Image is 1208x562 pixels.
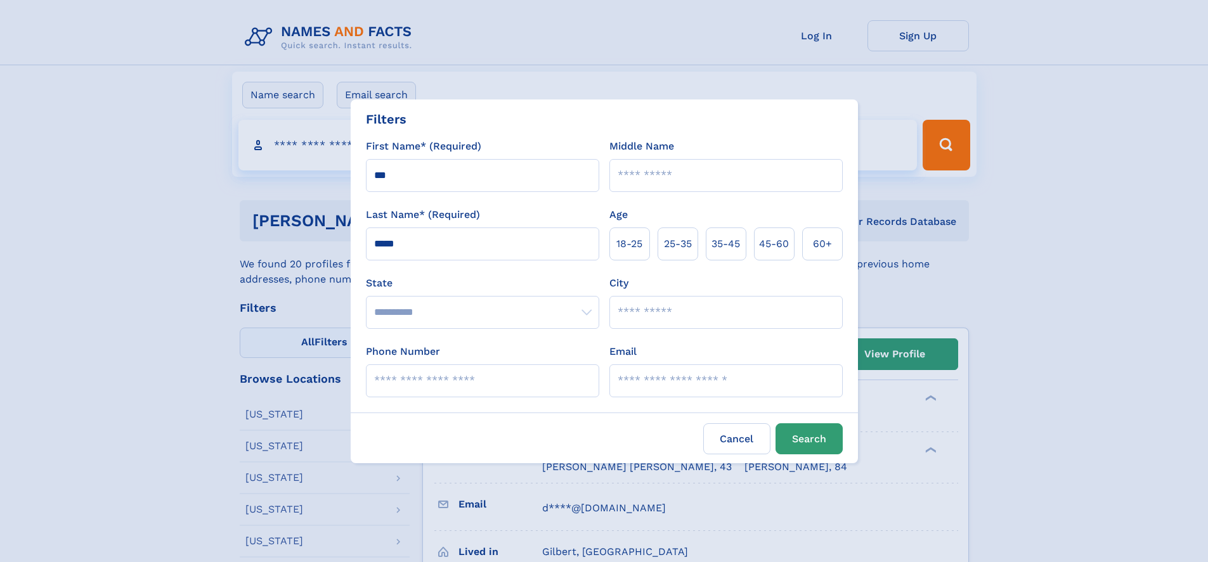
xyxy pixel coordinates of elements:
[664,236,692,252] span: 25‑35
[609,207,628,222] label: Age
[609,276,628,291] label: City
[366,139,481,154] label: First Name* (Required)
[366,110,406,129] div: Filters
[703,423,770,454] label: Cancel
[366,276,599,291] label: State
[609,139,674,154] label: Middle Name
[366,207,480,222] label: Last Name* (Required)
[366,344,440,359] label: Phone Number
[616,236,642,252] span: 18‑25
[776,423,843,454] button: Search
[711,236,740,252] span: 35‑45
[759,236,789,252] span: 45‑60
[813,236,832,252] span: 60+
[609,344,637,359] label: Email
